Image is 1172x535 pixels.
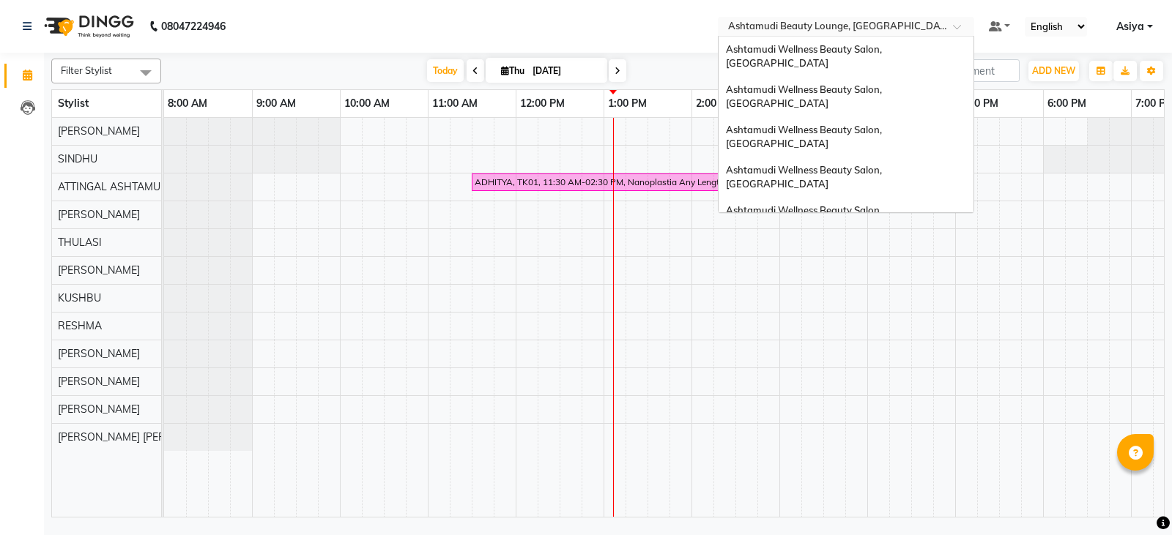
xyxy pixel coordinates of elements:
div: ADHITYA, TK01, 11:30 AM-02:30 PM, Nanoplastia Any Length Offer [473,176,733,189]
span: Ashtamudi Wellness Beauty Salon, [GEOGRAPHIC_DATA] [726,164,884,190]
span: Filter Stylist [61,64,112,76]
a: 5:00 PM [956,93,1002,114]
a: 2:00 PM [692,93,738,114]
input: 2025-09-04 [528,60,601,82]
a: 12:00 PM [516,93,568,114]
span: [PERSON_NAME] [58,124,140,138]
span: THULASI [58,236,102,249]
span: [PERSON_NAME] [58,347,140,360]
span: [PERSON_NAME] [58,263,140,277]
span: Ashtamudi Wellness Beauty Salon, [GEOGRAPHIC_DATA] [726,83,884,110]
button: ADD NEW [1028,61,1079,81]
span: [PERSON_NAME] [58,403,140,416]
a: 9:00 AM [253,93,300,114]
span: SINDHU [58,152,97,165]
a: 10:00 AM [341,93,393,114]
img: logo [37,6,138,47]
span: KUSHBU [58,291,101,304]
span: Thu [497,65,528,76]
span: Ashtamudi Wellness Beauty Salon, [GEOGRAPHIC_DATA] [726,124,884,150]
span: Today [427,59,464,82]
span: [PERSON_NAME] [PERSON_NAME] [58,430,225,444]
span: Ashtamudi Wellness Beauty Salon, [GEOGRAPHIC_DATA] [726,43,884,70]
a: 11:00 AM [429,93,481,114]
span: Stylist [58,97,89,110]
span: Asiya [1116,19,1144,34]
span: [PERSON_NAME] [58,375,140,388]
span: [PERSON_NAME] [58,208,140,221]
span: ATTINGAL ASHTAMUDI [58,180,171,193]
b: 08047224946 [161,6,226,47]
span: RESHMA [58,319,102,332]
span: Ashtamudi Wellness Beauty Salon, [GEOGRAPHIC_DATA] [726,204,884,231]
a: 6:00 PM [1044,93,1090,114]
span: ADD NEW [1032,65,1075,76]
a: 1:00 PM [604,93,650,114]
ng-dropdown-panel: Options list [718,36,974,213]
a: 8:00 AM [164,93,211,114]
